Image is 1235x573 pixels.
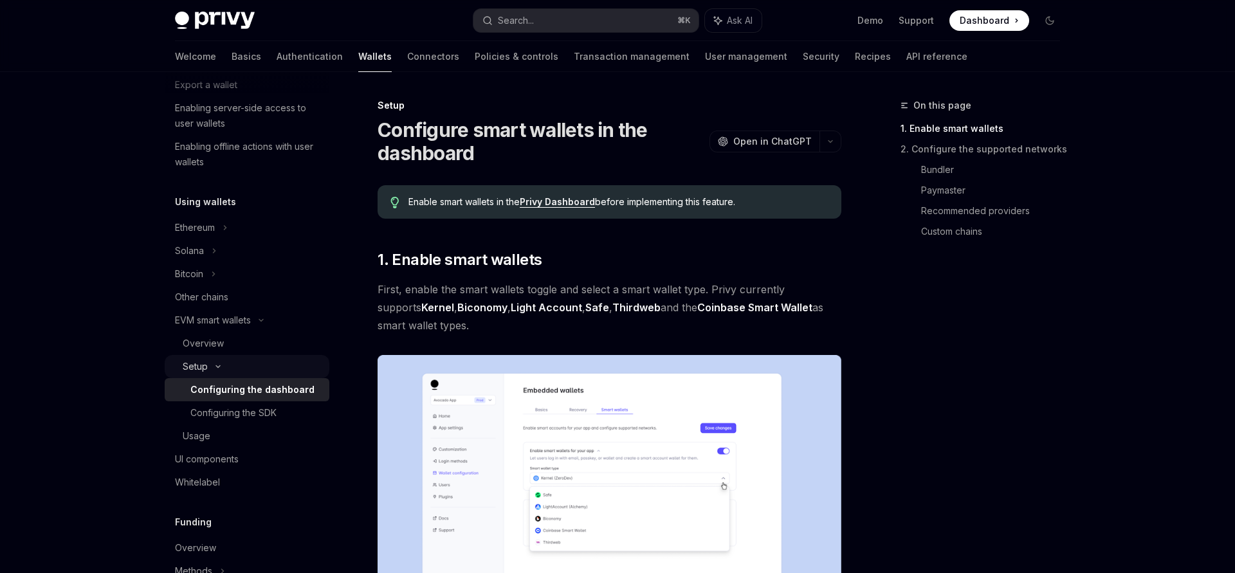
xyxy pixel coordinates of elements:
a: Thirdweb [612,301,661,314]
a: Configuring the SDK [165,401,329,424]
div: Overview [175,540,216,556]
a: Support [899,14,934,27]
div: Configuring the dashboard [190,382,315,397]
button: Toggle dark mode [1039,10,1060,31]
a: Light Account [511,301,582,314]
a: Configuring the dashboard [165,378,329,401]
a: UI components [165,448,329,471]
a: API reference [906,41,967,72]
a: Enabling server-side access to user wallets [165,96,329,135]
div: UI components [175,451,239,467]
a: Safe [585,301,609,314]
a: 1. Enable smart wallets [901,118,1070,139]
a: Overview [165,536,329,559]
a: Biconomy [457,301,508,314]
a: Enabling offline actions with user wallets [165,135,329,174]
a: Recommended providers [921,201,1070,221]
span: Dashboard [960,14,1009,27]
a: Connectors [407,41,459,72]
a: 2. Configure the supported networks [901,139,1070,159]
span: Ask AI [727,14,753,27]
a: Transaction management [574,41,690,72]
div: Bitcoin [175,266,203,282]
a: Privy Dashboard [520,196,595,208]
div: Other chains [175,289,228,305]
div: Solana [175,243,204,259]
svg: Tip [390,197,399,208]
a: User management [705,41,787,72]
a: Authentication [277,41,343,72]
a: Policies & controls [475,41,558,72]
a: Welcome [175,41,216,72]
a: Recipes [855,41,891,72]
span: On this page [913,98,971,113]
a: Other chains [165,286,329,309]
div: EVM smart wallets [175,313,251,328]
div: Setup [183,359,208,374]
div: Enabling server-side access to user wallets [175,100,322,131]
a: Demo [857,14,883,27]
h5: Using wallets [175,194,236,210]
div: Search... [498,13,534,28]
a: Dashboard [949,10,1029,31]
a: Coinbase Smart Wallet [697,301,812,314]
span: 1. Enable smart wallets [378,250,542,270]
h5: Funding [175,514,212,530]
div: Enabling offline actions with user wallets [175,139,322,170]
span: First, enable the smart wallets toggle and select a smart wallet type. Privy currently supports ,... [378,280,841,334]
div: Whitelabel [175,475,220,490]
span: Enable smart wallets in the before implementing this feature. [408,196,828,208]
a: Kernel [421,301,454,314]
div: Overview [183,336,224,351]
button: Search...⌘K [473,9,699,32]
span: Open in ChatGPT [733,135,812,148]
div: Setup [378,99,841,112]
div: Usage [183,428,210,444]
a: Paymaster [921,180,1070,201]
a: Security [803,41,839,72]
a: Overview [165,332,329,355]
a: Whitelabel [165,471,329,494]
a: Wallets [358,41,392,72]
button: Ask AI [705,9,762,32]
h1: Configure smart wallets in the dashboard [378,118,704,165]
div: Ethereum [175,220,215,235]
a: Usage [165,424,329,448]
button: Open in ChatGPT [709,131,819,152]
img: dark logo [175,12,255,30]
div: Configuring the SDK [190,405,277,421]
a: Basics [232,41,261,72]
a: Custom chains [921,221,1070,242]
a: Bundler [921,159,1070,180]
span: ⌘ K [677,15,691,26]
